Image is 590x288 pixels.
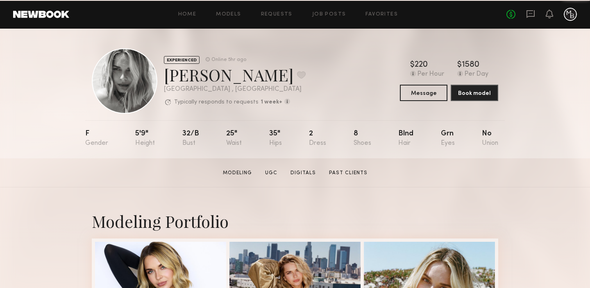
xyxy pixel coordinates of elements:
[269,130,282,147] div: 35"
[226,130,242,147] div: 25"
[178,12,197,17] a: Home
[312,12,346,17] a: Job Posts
[182,130,199,147] div: 32/b
[441,130,455,147] div: Grn
[92,210,498,232] div: Modeling Portfolio
[326,169,371,177] a: Past Clients
[400,85,447,101] button: Message
[410,61,415,69] div: $
[365,12,398,17] a: Favorites
[211,57,246,63] div: Online 5hr ago
[174,99,259,105] p: Typically responds to requests
[482,130,498,147] div: No
[462,61,479,69] div: 1580
[465,71,488,78] div: Per Day
[398,130,413,147] div: Blnd
[418,71,444,78] div: Per Hour
[220,169,255,177] a: Modeling
[261,12,293,17] a: Requests
[262,169,281,177] a: UGC
[164,56,200,64] div: EXPERIENCED
[451,85,498,101] button: Book model
[135,130,155,147] div: 5'9"
[309,130,326,147] div: 2
[261,99,282,105] b: 1 week+
[164,64,306,85] div: [PERSON_NAME]
[216,12,241,17] a: Models
[85,130,108,147] div: F
[415,61,428,69] div: 220
[164,86,306,93] div: [GEOGRAPHIC_DATA] , [GEOGRAPHIC_DATA]
[457,61,462,69] div: $
[354,130,371,147] div: 8
[287,169,319,177] a: Digitals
